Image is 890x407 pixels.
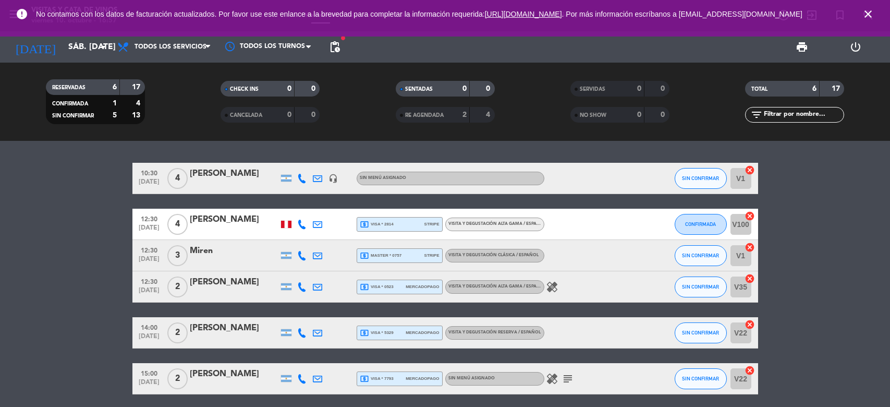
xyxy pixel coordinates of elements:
[763,109,844,121] input: Filtrar por nombre...
[562,10,802,18] a: . Por más información escríbanos a [EMAIL_ADDRESS][DOMAIN_NAME]
[448,284,546,289] span: VISITA Y DEGUSTACIÓN ALTA GAMA / ESPAÑOL
[167,168,188,189] span: 4
[136,287,162,299] span: [DATE]
[832,85,842,92] strong: 17
[745,365,755,376] i: cancel
[661,85,667,92] strong: 0
[675,214,727,235] button: CONFIRMADA
[546,373,558,385] i: healing
[136,321,162,333] span: 14:00
[406,283,439,290] span: mercadopago
[190,321,278,335] div: [PERSON_NAME]
[360,282,369,292] i: local_atm
[406,329,439,336] span: mercadopago
[97,41,109,53] i: arrow_drop_down
[682,284,719,290] span: SIN CONFIRMAR
[190,167,278,181] div: [PERSON_NAME]
[745,165,755,175] i: cancel
[675,245,727,266] button: SIN CONFIRMAR
[750,109,763,121] i: filter_list
[132,112,142,119] strong: 13
[751,87,767,92] span: TOTAL
[360,282,394,292] span: visa * 0523
[52,85,86,90] span: RESERVADAS
[796,41,808,53] span: print
[486,85,492,92] strong: 0
[675,322,727,343] button: SIN CONFIRMAR
[230,113,262,118] span: CANCELADA
[113,83,117,91] strong: 6
[136,333,162,345] span: [DATE]
[580,113,606,118] span: NO SHOW
[360,374,394,384] span: visa * 7793
[167,214,188,235] span: 4
[190,367,278,381] div: [PERSON_NAME]
[136,256,162,268] span: [DATE]
[360,220,394,229] span: visa * 2814
[406,375,439,382] span: mercadopago
[360,328,394,338] span: visa * 5329
[462,85,467,92] strong: 0
[167,277,188,297] span: 2
[448,330,541,334] span: VISITA Y DEGUSTACIÓN RESERVA / ESPAÑOL
[135,43,206,51] span: Todos los servicios
[546,281,558,293] i: healing
[190,276,278,289] div: [PERSON_NAME]
[675,277,727,297] button: SIN CONFIRMAR
[661,111,667,118] strong: 0
[360,328,369,338] i: local_atm
[682,330,719,336] span: SIN CONFIRMAR
[136,275,162,287] span: 12:30
[745,211,755,221] i: cancel
[113,112,117,119] strong: 5
[682,175,719,181] span: SIN CONFIRMAR
[862,8,874,20] i: close
[745,319,755,330] i: cancel
[36,10,802,18] span: No contamos con los datos de facturación actualizados. Por favor use este enlance a la brevedad p...
[849,41,862,53] i: power_settings_new
[828,31,882,63] div: LOG OUT
[190,244,278,258] div: Miren
[167,368,188,389] span: 2
[637,85,641,92] strong: 0
[8,35,63,58] i: [DATE]
[424,221,440,228] span: stripe
[486,111,492,118] strong: 4
[360,176,406,180] span: Sin menú asignado
[424,252,440,259] span: stripe
[167,245,188,266] span: 3
[448,376,495,380] span: Sin menú asignado
[287,85,291,92] strong: 0
[360,374,369,384] i: local_atm
[287,111,291,118] strong: 0
[136,244,162,256] span: 12:30
[132,83,142,91] strong: 17
[580,87,605,92] span: SERVIDAS
[562,373,574,385] i: subject
[190,213,278,226] div: [PERSON_NAME]
[52,113,94,118] span: SIN CONFIRMAR
[448,222,546,226] span: VISITA Y DEGUSTACIÓN ALTA GAMA / ESPAÑOL
[745,242,755,253] i: cancel
[360,220,369,229] i: local_atm
[136,367,162,379] span: 15:00
[675,168,727,189] button: SIN CONFIRMAR
[136,224,162,236] span: [DATE]
[360,251,369,260] i: local_atm
[136,379,162,391] span: [DATE]
[136,212,162,224] span: 12:30
[405,113,444,118] span: RE AGENDADA
[16,8,28,20] i: error
[745,273,755,284] i: cancel
[448,253,539,257] span: VISITA Y DEGUSTACIÓN CLÁSICA / ESPAÑOL
[136,100,142,107] strong: 4
[113,100,117,107] strong: 1
[682,376,719,381] span: SIN CONFIRMAR
[328,174,338,183] i: headset_mic
[136,166,162,178] span: 10:30
[685,221,716,227] span: CONFIRMADA
[405,87,433,92] span: SENTADAS
[675,368,727,389] button: SIN CONFIRMAR
[462,111,467,118] strong: 2
[637,111,641,118] strong: 0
